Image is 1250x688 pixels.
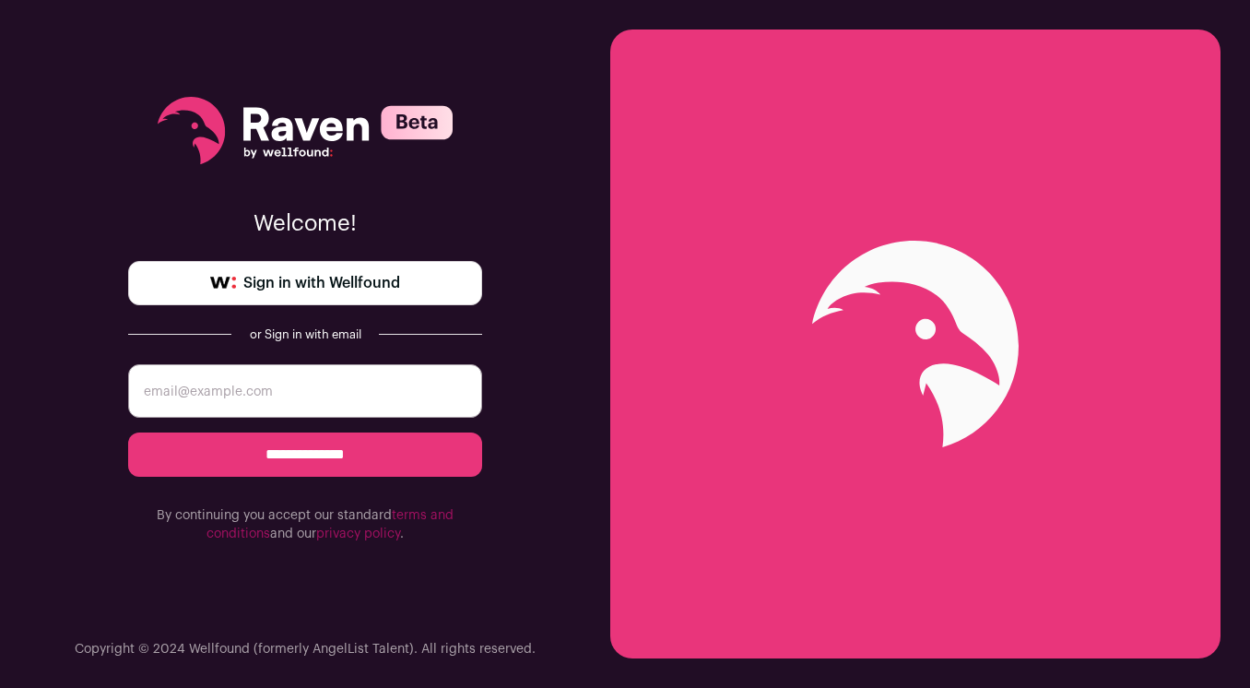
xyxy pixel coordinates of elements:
[128,209,482,239] p: Welcome!
[243,272,400,294] span: Sign in with Wellfound
[128,506,482,543] p: By continuing you accept our standard and our .
[210,277,236,290] img: wellfound-symbol-flush-black-fb3c872781a75f747ccb3a119075da62bfe97bd399995f84a933054e44a575c4.png
[128,364,482,418] input: email@example.com
[246,327,364,342] div: or Sign in with email
[316,528,400,540] a: privacy policy
[128,261,482,305] a: Sign in with Wellfound
[75,640,536,658] p: Copyright © 2024 Wellfound (formerly AngelList Talent). All rights reserved.
[206,509,454,540] a: terms and conditions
